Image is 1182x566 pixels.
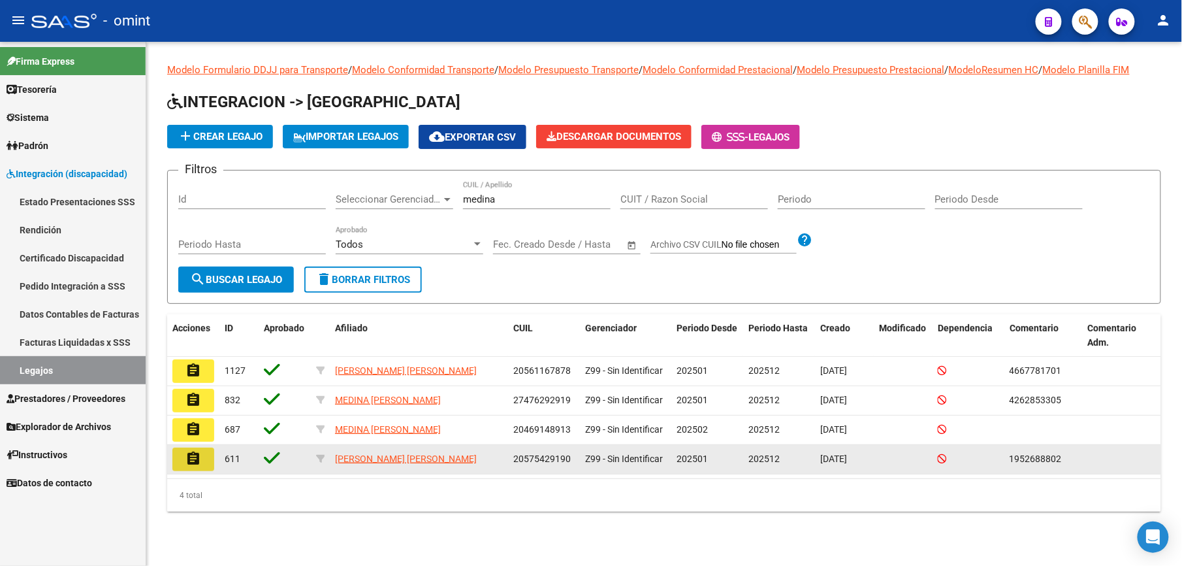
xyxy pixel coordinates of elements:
span: 832 [225,395,240,405]
span: Tesorería [7,82,57,97]
input: End date [547,239,611,250]
span: Comentario Adm. [1088,323,1137,348]
a: Modelo Presupuesto Transporte [498,64,639,76]
span: Integración (discapacidad) [7,167,127,181]
span: 202501 [677,365,708,376]
datatable-header-cell: Periodo Desde [671,314,743,358]
span: Comentario [1010,323,1059,333]
span: Periodo Hasta [748,323,808,333]
span: Seleccionar Gerenciador [336,193,441,205]
div: 4 total [167,479,1161,512]
span: - omint [103,7,150,35]
span: Dependencia [938,323,993,333]
span: 1952688802 [1010,454,1062,464]
span: 202512 [748,365,780,376]
span: Datos de contacto [7,476,92,490]
span: 20575429190 [513,454,571,464]
datatable-header-cell: Aprobado [259,314,311,358]
button: Descargar Documentos [536,125,692,148]
span: 202512 [748,395,780,405]
span: Z99 - Sin Identificar [585,424,663,435]
mat-icon: menu [10,12,26,28]
span: Gerenciador [585,323,637,333]
a: Modelo Conformidad Prestacional [643,64,793,76]
span: [DATE] [820,424,847,435]
span: Explorador de Archivos [7,420,111,434]
span: Instructivos [7,448,67,462]
datatable-header-cell: CUIL [508,314,580,358]
span: - [712,131,748,143]
span: 20469148913 [513,424,571,435]
span: Descargar Documentos [547,131,681,142]
span: 202512 [748,454,780,464]
mat-icon: assignment [185,451,201,467]
span: 1127 [225,365,246,376]
span: Acciones [172,323,210,333]
div: Open Intercom Messenger [1138,522,1169,553]
div: / / / / / / [167,63,1161,512]
span: [DATE] [820,454,847,464]
span: [PERSON_NAME] [PERSON_NAME] [335,365,477,376]
mat-icon: help [797,232,812,248]
span: MEDINA [PERSON_NAME] [335,424,441,435]
mat-icon: assignment [185,363,201,378]
span: 4667781701 [1010,365,1062,376]
button: Exportar CSV [419,125,526,149]
mat-icon: delete [316,271,332,287]
datatable-header-cell: Periodo Hasta [743,314,815,358]
mat-icon: person [1156,12,1172,28]
datatable-header-cell: Comentario Adm. [1083,314,1161,358]
a: Modelo Formulario DDJJ para Transporte [167,64,348,76]
datatable-header-cell: Creado [815,314,874,358]
button: Crear Legajo [167,125,273,148]
span: Prestadores / Proveedores [7,391,125,406]
datatable-header-cell: Afiliado [330,314,508,358]
span: INTEGRACION -> [GEOGRAPHIC_DATA] [167,93,460,111]
span: 4262853305 [1010,395,1062,405]
span: 611 [225,454,240,464]
span: Z99 - Sin Identificar [585,395,663,405]
button: Open calendar [625,238,640,253]
span: Todos [336,239,363,250]
span: Creado [820,323,850,333]
datatable-header-cell: ID [219,314,259,358]
datatable-header-cell: Dependencia [933,314,1004,358]
h3: Filtros [178,160,223,178]
a: Modelo Presupuesto Prestacional [797,64,945,76]
a: Modelo Planilla FIM [1043,64,1130,76]
mat-icon: cloud_download [429,129,445,144]
span: Z99 - Sin Identificar [585,454,663,464]
input: Start date [493,239,535,250]
span: 27476292919 [513,395,571,405]
button: -Legajos [701,125,800,149]
span: Exportar CSV [429,131,516,143]
datatable-header-cell: Gerenciador [580,314,671,358]
span: Archivo CSV CUIL [650,239,722,250]
span: [DATE] [820,395,847,405]
span: [PERSON_NAME] [PERSON_NAME] [335,454,477,464]
span: Padrón [7,139,48,153]
datatable-header-cell: Acciones [167,314,219,358]
span: 202501 [677,395,708,405]
span: Aprobado [264,323,304,333]
span: IMPORTAR LEGAJOS [293,131,398,142]
a: Modelo Conformidad Transporte [352,64,494,76]
button: Buscar Legajo [178,267,294,293]
span: Borrar Filtros [316,274,410,286]
span: Modificado [879,323,926,333]
span: Periodo Desde [677,323,737,333]
datatable-header-cell: Comentario [1004,314,1083,358]
input: Archivo CSV CUIL [722,239,797,251]
span: 202501 [677,454,708,464]
mat-icon: add [178,128,193,144]
span: 20561167878 [513,365,571,376]
span: 202502 [677,424,708,435]
button: IMPORTAR LEGAJOS [283,125,409,148]
span: Z99 - Sin Identificar [585,365,663,376]
span: [DATE] [820,365,847,376]
span: 687 [225,424,240,435]
span: Afiliado [335,323,368,333]
span: Legajos [748,131,790,143]
span: 202512 [748,424,780,435]
mat-icon: search [190,271,206,287]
